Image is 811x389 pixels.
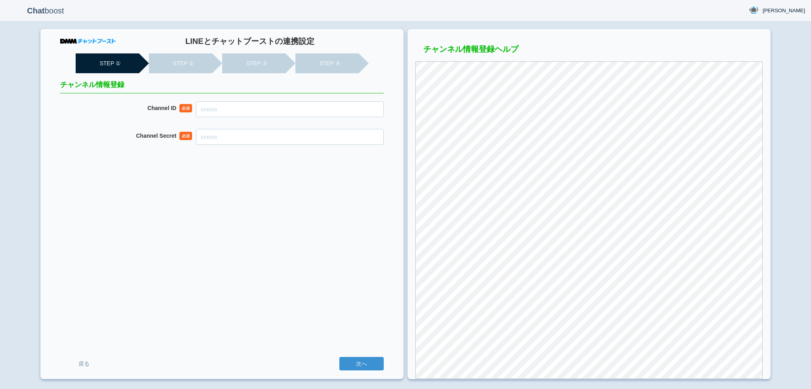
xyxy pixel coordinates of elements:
[179,104,192,112] span: 必須
[222,53,286,73] li: STEP ③
[179,132,192,140] span: 必須
[116,37,384,46] h1: LINEとチャットブーストの連携設定
[763,7,805,15] span: [PERSON_NAME]
[415,45,762,57] h3: チャンネル情報登録ヘルプ
[196,101,384,117] input: xxxxxx
[60,357,108,371] a: 戻る
[295,53,359,73] li: STEP ④
[196,129,384,145] input: xxxxxx
[136,133,177,139] label: Channel Secret
[76,53,139,73] li: STEP ①
[339,357,384,370] input: 次へ
[60,39,116,44] img: DMMチャットブースト
[6,1,85,21] p: boost
[60,81,384,93] h2: チャンネル情報登録
[27,6,44,15] b: Chat
[147,105,176,112] label: Channel ID
[149,53,212,73] li: STEP ②
[749,5,759,15] img: User Image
